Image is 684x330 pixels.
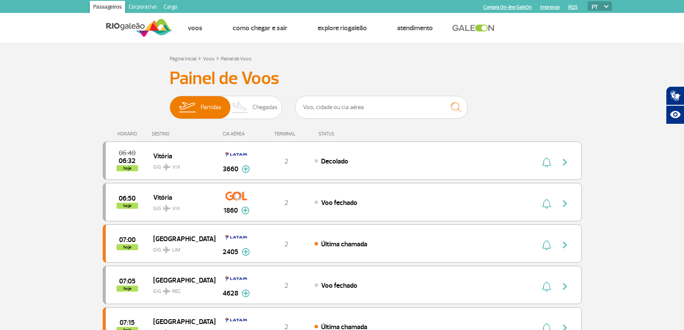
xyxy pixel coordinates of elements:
span: VIX [172,163,180,171]
span: 2025-08-27 07:00:00 [119,237,136,243]
span: 2 [284,198,288,207]
img: sino-painel-voo.svg [542,198,551,209]
span: VIX [172,205,180,213]
div: HORÁRIO [105,131,152,137]
input: Voo, cidade ou cia aérea [295,96,468,119]
span: 2 [284,240,288,248]
span: [GEOGRAPHIC_DATA] [153,233,208,244]
span: Partidas [201,96,221,119]
div: CIA AÉREA [215,131,258,137]
a: Corporativo [125,1,160,15]
span: Decolado [321,157,348,166]
a: Explore RIOgaleão [318,24,367,32]
span: [GEOGRAPHIC_DATA] [153,274,208,286]
h3: Painel de Voos [170,68,515,89]
img: slider-desembarque [227,96,253,119]
a: Passageiros [90,1,125,15]
img: seta-direita-painel-voo.svg [560,157,570,167]
img: mais-info-painel-voo.svg [242,165,250,173]
span: 2025-08-27 06:50:00 [119,195,136,201]
a: Cargo [160,1,181,15]
span: REC [172,288,181,295]
div: STATUS [314,131,385,137]
span: 4628 [223,288,238,299]
img: sino-painel-voo.svg [542,240,551,250]
span: [GEOGRAPHIC_DATA] [153,316,208,327]
span: 2025-08-27 07:05:00 [119,278,136,284]
img: mais-info-painel-voo.svg [241,207,249,214]
a: > [216,53,219,63]
span: Última chamada [321,240,367,248]
a: Como chegar e sair [233,24,287,32]
a: Voos [203,56,214,62]
div: DESTINO [152,131,215,137]
img: seta-direita-painel-voo.svg [560,281,570,292]
a: Imprensa [540,4,560,10]
img: mais-info-painel-voo.svg [242,248,250,256]
span: LIM [172,246,180,254]
span: GIG [153,200,208,213]
img: destiny_airplane.svg [163,205,170,212]
div: TERMINAL [258,131,314,137]
img: slider-embarque [173,96,201,119]
img: destiny_airplane.svg [163,288,170,295]
img: sino-painel-voo.svg [542,157,551,167]
span: hoje [117,203,138,209]
a: RQS [568,4,578,10]
img: seta-direita-painel-voo.svg [560,240,570,250]
a: Compra On-line GaleOn [483,4,532,10]
button: Abrir recursos assistivos. [666,105,684,124]
img: destiny_airplane.svg [163,163,170,170]
span: Chegadas [252,96,277,119]
a: Atendimento [397,24,433,32]
button: Abrir tradutor de língua de sinais. [666,86,684,105]
span: 2025-08-27 07:15:00 [120,320,135,326]
span: Vitória [153,150,208,161]
span: Voo fechado [321,198,357,207]
a: > [198,53,201,63]
img: sino-painel-voo.svg [542,281,551,292]
span: hoje [117,165,138,171]
span: hoje [117,244,138,250]
span: hoje [117,286,138,292]
span: 3660 [223,164,238,174]
span: 2 [284,157,288,166]
span: GIG [153,242,208,254]
a: Página Inicial [170,56,196,62]
span: GIG [153,283,208,295]
span: 2405 [223,247,238,257]
div: Plugin de acessibilidade da Hand Talk. [666,86,684,124]
span: Vitória [153,192,208,203]
span: Voo fechado [321,281,357,290]
a: Painel de Voos [221,56,252,62]
span: 2025-08-27 06:32:00 [119,158,136,164]
span: GIG [153,159,208,171]
img: mais-info-painel-voo.svg [242,289,250,297]
img: seta-direita-painel-voo.svg [560,198,570,209]
img: destiny_airplane.svg [163,246,170,253]
span: 1860 [224,205,238,216]
span: 2025-08-27 06:40:00 [119,150,136,156]
a: Voos [188,24,202,32]
span: 2 [284,281,288,290]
